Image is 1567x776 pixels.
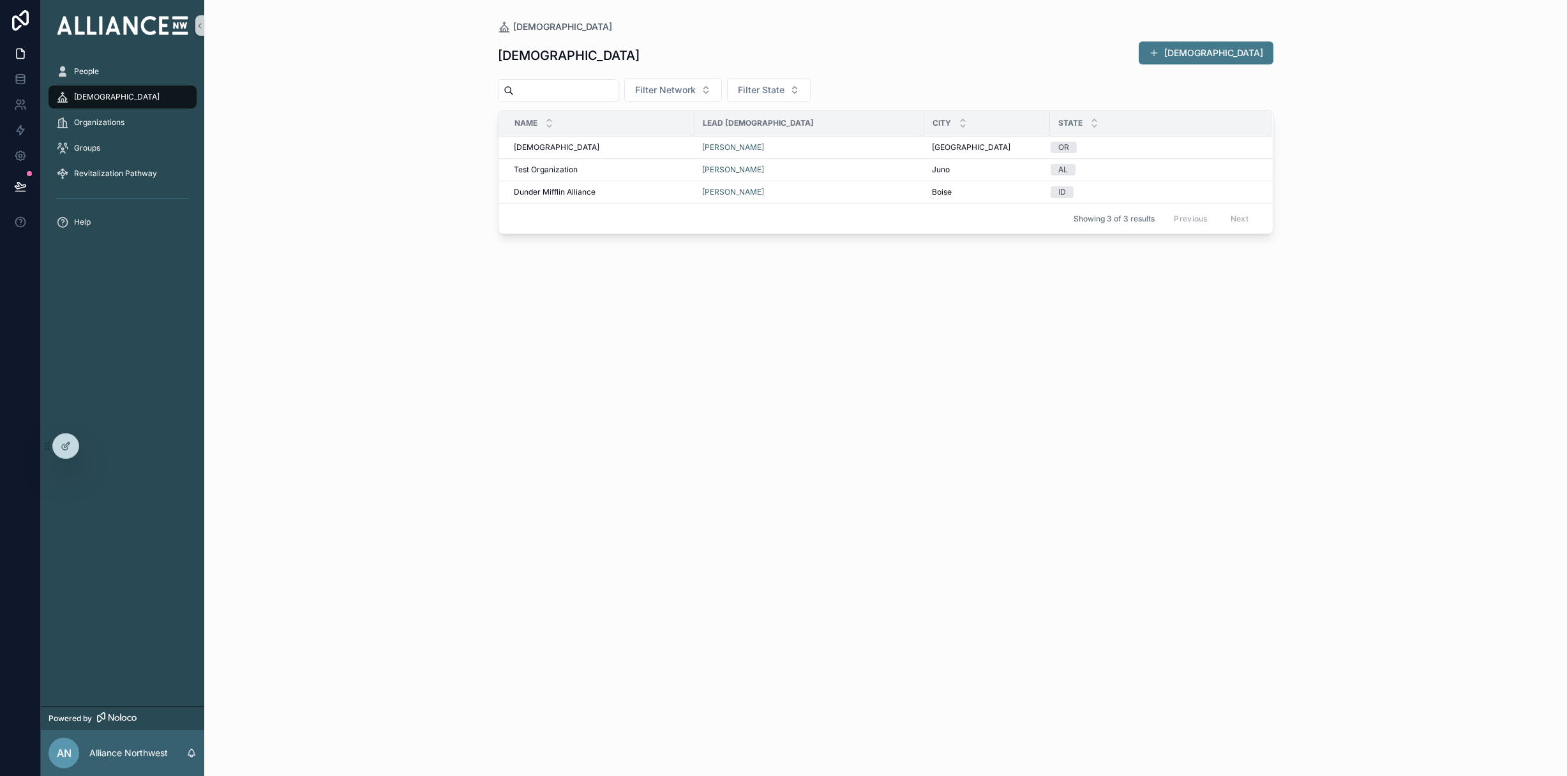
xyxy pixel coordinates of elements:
[702,165,764,175] a: [PERSON_NAME]
[1051,142,1256,153] a: OR
[514,142,687,153] a: [DEMOGRAPHIC_DATA]
[49,713,92,724] span: Powered by
[74,92,160,102] span: [DEMOGRAPHIC_DATA]
[1051,164,1256,175] a: AL
[635,84,696,96] span: Filter Network
[49,16,197,34] img: App logo
[514,142,599,153] span: [DEMOGRAPHIC_DATA]
[74,117,124,128] span: Organizations
[49,111,197,134] a: Organizations
[74,143,100,153] span: Groups
[727,78,811,102] button: Select Button
[498,20,612,33] a: [DEMOGRAPHIC_DATA]
[514,165,578,175] span: Test Organization
[57,745,71,761] span: AN
[1051,186,1256,198] a: ID
[932,165,1042,175] a: Juno
[74,217,91,227] span: Help
[49,137,197,160] a: Groups
[932,142,1042,153] a: [GEOGRAPHIC_DATA]
[1074,214,1155,224] span: Showing 3 of 3 results
[1058,164,1068,175] div: AL
[932,142,1010,153] span: [GEOGRAPHIC_DATA]
[41,51,204,250] div: scrollable content
[49,60,197,83] a: People
[702,142,917,153] a: [PERSON_NAME]
[74,66,99,77] span: People
[702,142,764,153] a: [PERSON_NAME]
[932,187,952,197] span: Boise
[514,187,687,197] a: Dunder Mifflin Alliance
[932,165,950,175] span: Juno
[702,187,917,197] a: [PERSON_NAME]
[498,47,640,64] h1: [DEMOGRAPHIC_DATA]
[513,20,612,33] span: [DEMOGRAPHIC_DATA]
[933,118,951,128] span: City
[932,187,1042,197] a: Boise
[1058,186,1066,198] div: ID
[624,78,722,102] button: Select Button
[514,118,537,128] span: Name
[1058,118,1083,128] span: State
[514,187,596,197] span: Dunder Mifflin Alliance
[49,86,197,108] a: [DEMOGRAPHIC_DATA]
[703,118,814,128] span: Lead [DEMOGRAPHIC_DATA]
[514,165,687,175] a: Test Organization
[49,211,197,234] a: Help
[702,165,917,175] a: [PERSON_NAME]
[1139,41,1273,64] button: [DEMOGRAPHIC_DATA]
[74,168,157,179] span: Revitalization Pathway
[49,162,197,185] a: Revitalization Pathway
[41,706,204,730] a: Powered by
[1058,142,1069,153] div: OR
[89,747,168,759] p: Alliance Northwest
[702,187,764,197] a: [PERSON_NAME]
[738,84,784,96] span: Filter State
